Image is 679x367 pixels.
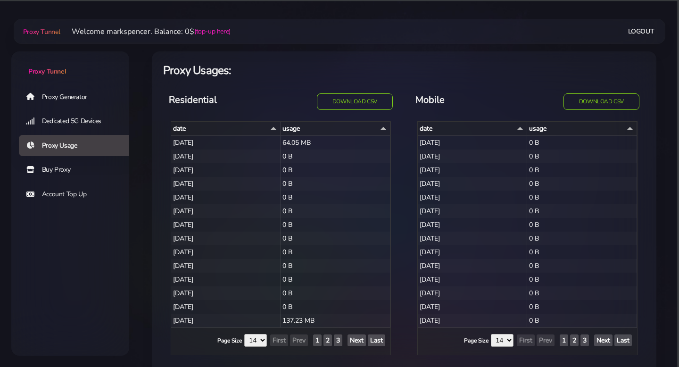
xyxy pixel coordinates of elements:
[420,124,525,133] div: date
[19,135,137,157] a: Proxy Usage
[418,314,527,327] div: [DATE]
[281,150,390,163] div: 0 B
[527,286,637,300] div: 0 B
[281,191,390,204] div: 0 B
[415,93,522,107] h5: Mobile
[418,259,527,273] div: [DATE]
[418,136,527,150] div: [DATE]
[281,300,390,314] div: 0 B
[19,183,137,205] a: Account Top Up
[171,136,281,150] div: [DATE]
[21,24,60,39] a: Proxy Tunnel
[527,191,637,204] div: 0 B
[171,204,281,218] div: [DATE]
[171,259,281,273] div: [DATE]
[313,334,322,346] button: Show Page 1
[281,259,390,273] div: 0 B
[171,273,281,286] div: [DATE]
[281,286,390,300] div: 0 B
[527,300,637,314] div: 0 B
[171,314,281,327] div: [DATE]
[527,204,637,218] div: 0 B
[368,334,385,346] button: Last Page
[537,334,555,346] button: Prev Page
[169,93,275,107] h5: Residential
[28,67,66,76] span: Proxy Tunnel
[334,334,342,346] button: Show Page 3
[281,177,390,191] div: 0 B
[570,334,579,346] button: Show Page 2
[529,124,635,133] div: usage
[527,232,637,245] div: 0 B
[282,124,388,133] div: usage
[171,163,281,177] div: [DATE]
[171,150,281,163] div: [DATE]
[348,334,366,346] button: Next Page
[163,63,645,78] h4: Proxy Usages:
[527,218,637,232] div: 0 B
[281,218,390,232] div: 0 B
[614,334,632,346] button: Last Page
[281,204,390,218] div: 0 B
[217,336,242,345] label: Page Size
[323,334,332,346] button: Show Page 2
[194,26,231,36] a: (top-up here)
[628,23,654,40] a: Logout
[19,86,137,108] a: Proxy Generator
[418,177,527,191] div: [DATE]
[527,150,637,163] div: 0 B
[418,300,527,314] div: [DATE]
[517,334,535,346] button: First Page
[19,159,137,181] a: Buy Proxy
[281,314,390,327] div: 137.23 MB
[171,191,281,204] div: [DATE]
[11,51,129,76] a: Proxy Tunnel
[281,273,390,286] div: 0 B
[418,245,527,259] div: [DATE]
[317,93,393,110] button: Download CSV
[418,232,527,245] div: [DATE]
[491,334,513,347] select: Page Size
[527,163,637,177] div: 0 B
[290,334,308,346] button: Prev Page
[594,334,613,346] button: Next Page
[171,286,281,300] div: [DATE]
[173,124,278,133] div: date
[281,163,390,177] div: 0 B
[418,191,527,204] div: [DATE]
[418,150,527,163] div: [DATE]
[527,245,637,259] div: 0 B
[19,110,137,132] a: Dedicated 5G Devices
[23,27,60,36] span: Proxy Tunnel
[171,300,281,314] div: [DATE]
[418,163,527,177] div: [DATE]
[281,232,390,245] div: 0 B
[418,286,527,300] div: [DATE]
[281,245,390,259] div: 0 B
[527,259,637,273] div: 0 B
[527,177,637,191] div: 0 B
[560,334,568,346] button: Show Page 1
[418,273,527,286] div: [DATE]
[244,334,267,347] select: Page Size
[60,26,231,37] li: Welcome markspencer. Balance: 0$
[171,245,281,259] div: [DATE]
[464,336,489,345] label: Page Size
[418,204,527,218] div: [DATE]
[527,314,637,327] div: 0 B
[580,334,589,346] button: Show Page 3
[171,232,281,245] div: [DATE]
[281,136,390,150] div: 64.05 MB
[418,218,527,232] div: [DATE]
[527,273,637,286] div: 0 B
[270,334,288,346] button: First Page
[563,93,639,110] button: Download CSV
[527,136,637,150] div: 0 B
[171,218,281,232] div: [DATE]
[171,177,281,191] div: [DATE]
